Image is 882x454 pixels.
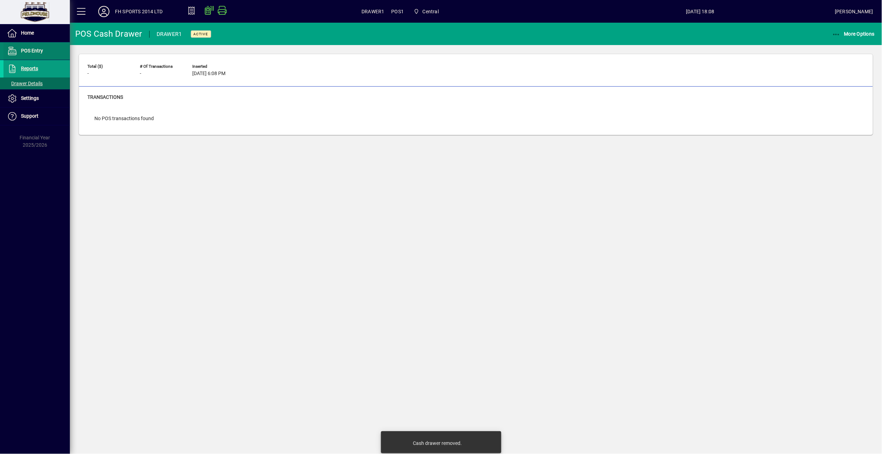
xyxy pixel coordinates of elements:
span: Support [21,113,38,119]
span: Inserted [192,64,234,69]
span: [DATE] 6:08 PM [192,71,225,76]
span: [DATE] 18:08 [566,6,835,17]
span: POS1 [392,6,404,17]
a: Settings [3,90,70,107]
div: [PERSON_NAME] [835,6,873,17]
div: No POS transactions found [87,108,161,129]
div: Cash drawer removed. [413,440,462,447]
a: Drawer Details [3,78,70,89]
a: Support [3,108,70,125]
div: FH SPORTS 2014 LTD [115,6,163,17]
span: Transactions [87,94,123,100]
span: - [87,71,89,76]
span: - [140,71,141,76]
span: Home [21,30,34,36]
span: Total ($) [87,64,129,69]
span: Central [411,5,442,18]
a: POS Entry [3,42,70,60]
span: Drawer Details [7,81,43,86]
span: Reports [21,66,38,71]
span: POS Entry [21,48,43,53]
span: Settings [21,95,39,101]
a: Home [3,24,70,42]
div: POS Cash Drawer [75,28,142,39]
button: More Options [831,28,877,40]
button: Profile [93,5,115,18]
div: DRAWER1 [157,29,182,40]
span: Central [423,6,439,17]
span: Active [194,32,208,36]
span: # of Transactions [140,64,182,69]
span: DRAWER1 [361,6,384,17]
span: More Options [832,31,875,37]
